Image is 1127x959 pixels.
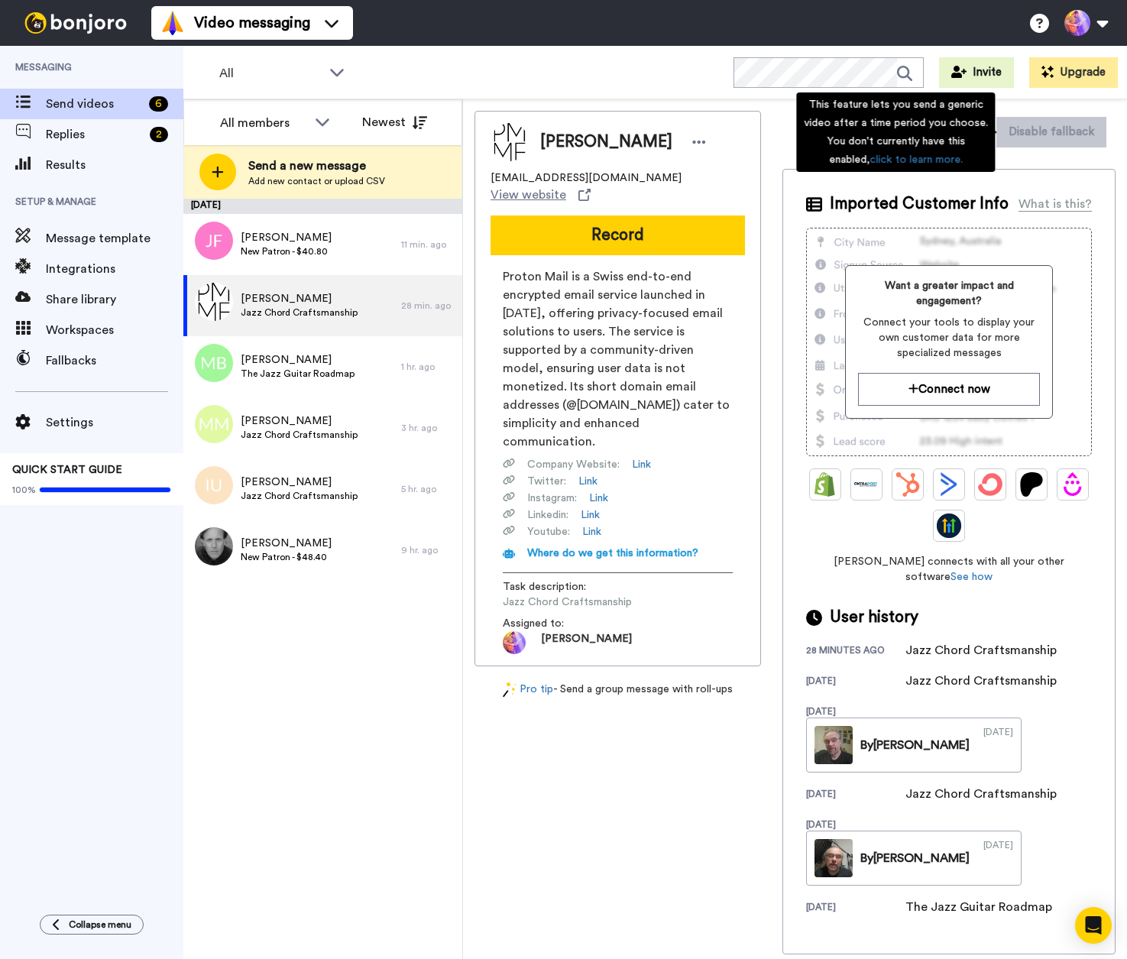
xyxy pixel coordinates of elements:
[806,788,905,803] div: [DATE]
[806,901,905,916] div: [DATE]
[503,682,517,698] img: magic-wand.svg
[1075,907,1112,944] div: Open Intercom Messenger
[46,95,143,113] span: Send videos
[241,306,358,319] span: Jazz Chord Craftsmanship
[195,405,233,443] img: mm.png
[195,222,233,260] img: jf.png
[858,278,1040,309] span: Want a greater impact and engagement?
[806,554,1092,585] span: [PERSON_NAME] connects with all your other software
[1029,57,1118,88] button: Upgrade
[813,472,837,497] img: Shopify
[830,193,1009,215] span: Imported Customer Info
[46,125,144,144] span: Replies
[951,572,993,582] a: See how
[46,260,183,278] span: Integrations
[195,283,233,321] img: 26bef60a-46ce-4541-8cca-6d34bca1a39d.png
[503,631,526,654] img: photo.jpg
[401,422,455,434] div: 3 hr. ago
[241,490,358,502] span: Jazz Chord Craftsmanship
[248,157,385,175] span: Send a new message
[905,898,1052,916] div: The Jazz Guitar Roadmap
[195,527,233,565] img: 0712b5e8-7549-476f-849c-355e9e36fb88.jpg
[503,682,553,698] a: Pro tip
[241,475,358,490] span: [PERSON_NAME]
[870,154,963,165] a: click to learn more.
[12,484,36,496] span: 100%
[527,524,570,539] span: Youtube :
[18,12,133,34] img: bj-logo-header-white.svg
[858,373,1040,406] a: Connect now
[527,491,577,506] span: Instagram :
[996,117,1106,147] button: Disable fallback
[983,839,1013,877] div: [DATE]
[40,915,144,935] button: Collapse menu
[830,606,918,629] span: User history
[195,344,233,382] img: mb.png
[1061,472,1085,497] img: Drip
[241,536,332,551] span: [PERSON_NAME]
[895,472,920,497] img: Hubspot
[46,229,183,248] span: Message template
[503,579,610,595] span: Task description :
[858,315,1040,361] span: Connect your tools to display your own customer data for more specialized messages
[905,785,1057,803] div: Jazz Chord Craftsmanship
[46,156,183,174] span: Results
[582,524,601,539] a: Link
[491,186,566,204] span: View website
[491,123,529,161] img: Image of Kelly McLaughlin
[241,230,332,245] span: [PERSON_NAME]
[241,429,358,441] span: Jazz Chord Craftsmanship
[149,96,168,112] div: 6
[160,11,185,35] img: vm-color.svg
[46,413,183,432] span: Settings
[220,114,307,132] div: All members
[581,507,600,523] a: Link
[527,474,566,489] span: Twitter :
[860,849,970,867] div: By [PERSON_NAME]
[241,245,332,258] span: New Patron - $40.80
[983,726,1013,764] div: [DATE]
[69,919,131,931] span: Collapse menu
[814,839,853,877] img: 716e5179-859c-411d-9cbf-deab6c4805c8-thumb.jpg
[860,736,970,754] div: By [PERSON_NAME]
[854,472,879,497] img: Ontraport
[474,682,761,698] div: - Send a group message with roll-ups
[578,474,598,489] a: Link
[978,472,1002,497] img: ConvertKit
[183,199,462,214] div: [DATE]
[401,483,455,495] div: 5 hr. ago
[491,186,591,204] a: View website
[150,127,168,142] div: 2
[401,544,455,556] div: 9 hr. ago
[503,595,648,610] span: Jazz Chord Craftsmanship
[806,644,905,659] div: 28 minutes ago
[491,170,682,186] span: [EMAIL_ADDRESS][DOMAIN_NAME]
[905,641,1057,659] div: Jazz Chord Craftsmanship
[796,92,995,172] div: This feature lets you send a generic video after a time period you choose. You don't currently ha...
[401,361,455,373] div: 1 hr. ago
[248,175,385,187] span: Add new contact or upload CSV
[241,413,358,429] span: [PERSON_NAME]
[806,675,905,690] div: [DATE]
[401,238,455,251] div: 11 min. ago
[241,291,358,306] span: [PERSON_NAME]
[46,352,183,370] span: Fallbacks
[806,705,905,718] div: [DATE]
[12,465,122,475] span: QUICK START GUIDE
[937,514,961,538] img: GoHighLevel
[806,718,1022,773] a: By[PERSON_NAME][DATE]
[401,300,455,312] div: 28 min. ago
[814,726,853,764] img: cacc9554-7eb6-44be-9838-730d09e74a60-thumb.jpg
[937,472,961,497] img: ActiveCampaign
[939,57,1014,88] button: Invite
[219,64,322,83] span: All
[806,818,905,831] div: [DATE]
[46,321,183,339] span: Workspaces
[1019,195,1092,213] div: What is this?
[503,616,610,631] span: Assigned to:
[527,507,568,523] span: Linkedin :
[241,352,355,368] span: [PERSON_NAME]
[241,368,355,380] span: The Jazz Guitar Roadmap
[540,131,672,154] span: [PERSON_NAME]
